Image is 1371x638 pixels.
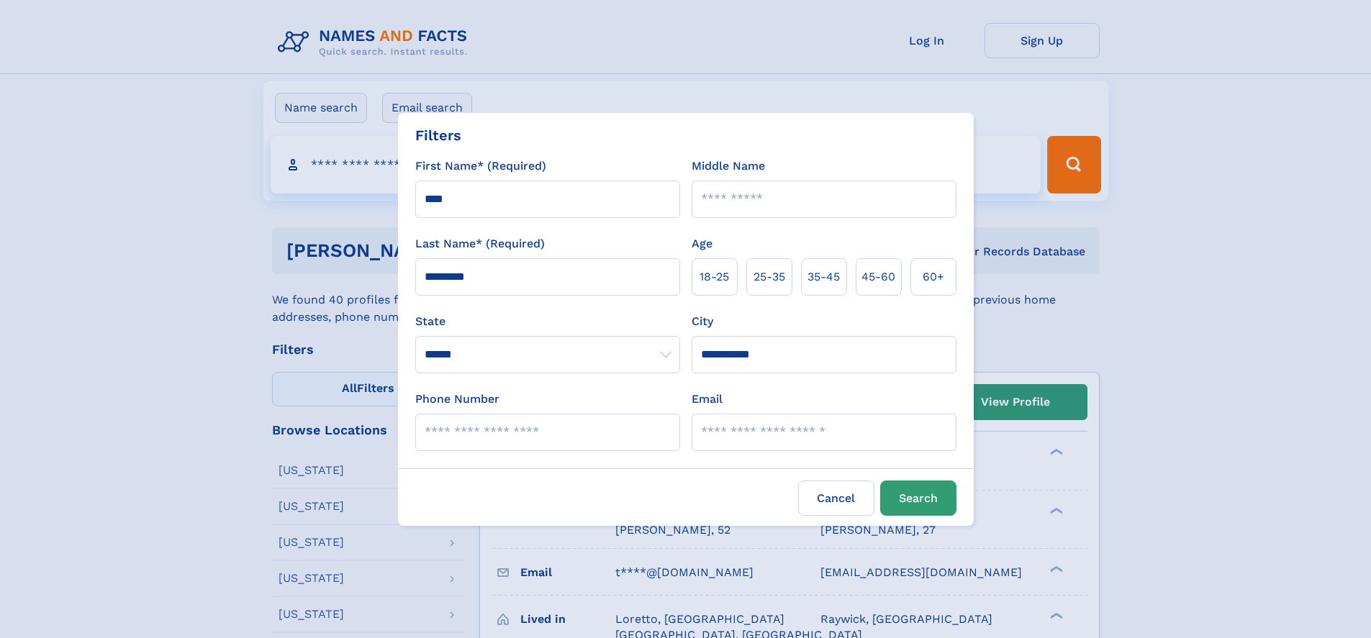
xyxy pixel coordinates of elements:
span: 60+ [923,268,944,286]
span: 45‑60 [861,268,895,286]
label: First Name* (Required) [415,158,546,175]
label: Age [692,235,712,252]
label: State [415,313,680,330]
label: City [692,313,713,330]
label: Cancel [798,480,874,516]
label: Phone Number [415,391,499,408]
button: Search [880,480,956,516]
label: Email [692,391,723,408]
label: Last Name* (Required) [415,235,545,252]
span: 35‑45 [807,268,840,286]
span: 18‑25 [700,268,729,286]
label: Middle Name [692,158,765,175]
div: Filters [415,124,461,146]
span: 25‑35 [754,268,785,286]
